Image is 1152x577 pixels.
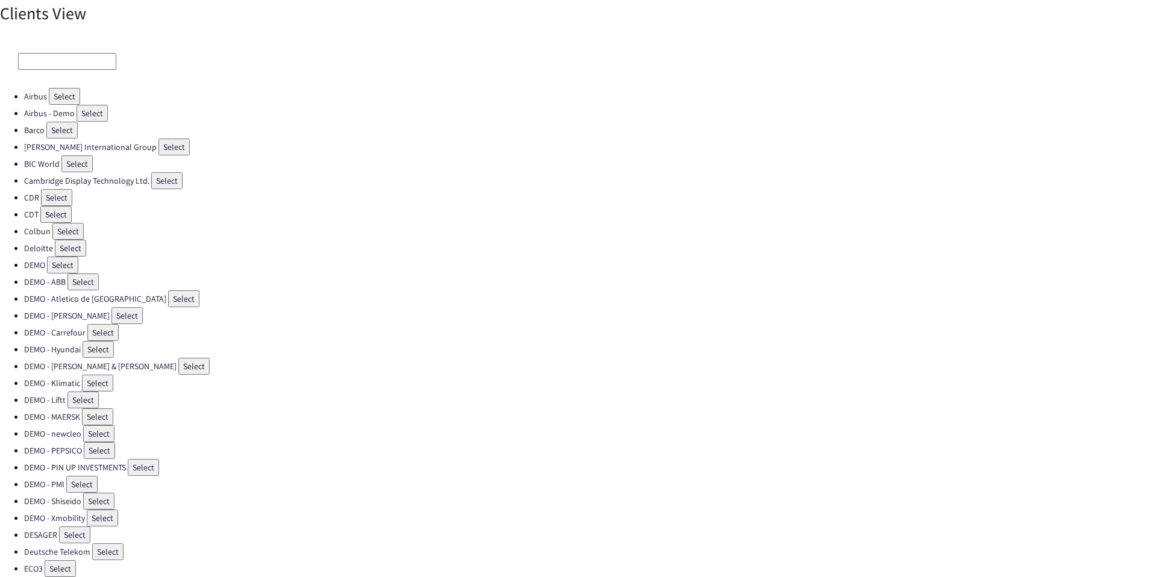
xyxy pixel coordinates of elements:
[92,543,124,560] button: Select
[40,206,72,223] button: Select
[24,425,1152,442] li: DEMO - newcleo
[77,105,108,122] button: Select
[111,307,143,324] button: Select
[84,442,115,459] button: Select
[24,122,1152,139] li: Barco
[67,273,99,290] button: Select
[24,155,1152,172] li: BIC World
[82,408,113,425] button: Select
[24,358,1152,375] li: DEMO - [PERSON_NAME] & [PERSON_NAME]
[24,257,1152,273] li: DEMO
[24,105,1152,122] li: Airbus - Demo
[24,307,1152,324] li: DEMO - [PERSON_NAME]
[24,189,1152,206] li: CDR
[87,510,118,526] button: Select
[82,375,113,391] button: Select
[83,493,114,510] button: Select
[66,476,98,493] button: Select
[83,425,114,442] button: Select
[24,543,1152,560] li: Deutsche Telekom
[59,526,90,543] button: Select
[24,560,1152,577] li: ECO3
[24,375,1152,391] li: DEMO - Klimatic
[24,459,1152,476] li: DEMO - PIN UP INVESTMENTS
[46,122,78,139] button: Select
[158,139,190,155] button: Select
[24,510,1152,526] li: DEMO - Xmobility
[45,560,76,577] button: Select
[41,189,72,206] button: Select
[128,459,159,476] button: Select
[24,341,1152,358] li: DEMO - Hyundai
[24,290,1152,307] li: DEMO - Atletico de [GEOGRAPHIC_DATA]
[47,257,78,273] button: Select
[61,155,93,172] button: Select
[1092,519,1152,577] iframe: Chat Widget
[178,358,210,375] button: Select
[52,223,84,240] button: Select
[24,223,1152,240] li: Colbun
[24,442,1152,459] li: DEMO - PEPSICO
[24,476,1152,493] li: DEMO - PMI
[83,341,114,358] button: Select
[55,240,86,257] button: Select
[24,493,1152,510] li: DEMO - Shiseido
[24,273,1152,290] li: DEMO - ABB
[24,139,1152,155] li: [PERSON_NAME] International Group
[24,172,1152,189] li: Cambridge Display Technology Ltd.
[168,290,199,307] button: Select
[151,172,183,189] button: Select
[67,391,99,408] button: Select
[24,408,1152,425] li: DEMO - MAERSK
[24,88,1152,105] li: Airbus
[24,240,1152,257] li: Deloitte
[24,206,1152,223] li: CDT
[87,324,119,341] button: Select
[49,88,80,105] button: Select
[1092,519,1152,577] div: Widget de chat
[24,526,1152,543] li: DESAGER
[24,391,1152,408] li: DEMO - Liftt
[24,324,1152,341] li: DEMO - Carrefour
